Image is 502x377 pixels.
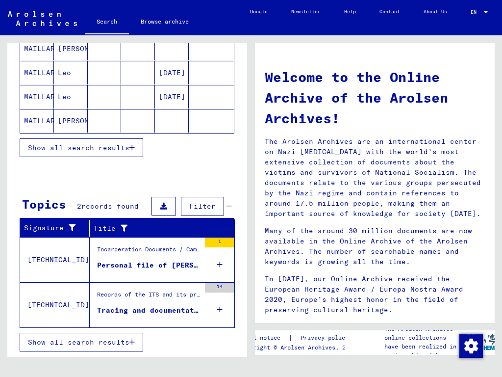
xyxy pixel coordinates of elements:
[54,37,88,60] mat-cell: [PERSON_NAME]
[293,333,360,343] a: Privacy policy
[97,260,200,270] div: Personal file of [PERSON_NAME], born on [DEMOGRAPHIC_DATA]
[265,274,485,315] p: In [DATE], our Online Archive received the European Heritage Award / Europa Nostra Award 2020, Eu...
[28,143,129,152] span: Show all search results
[20,237,90,282] td: [TECHNICAL_ID]
[20,138,143,157] button: Show all search results
[471,9,481,15] span: EN
[20,109,54,133] mat-cell: MAILLARD
[155,85,189,108] mat-cell: [DATE]
[20,37,54,60] mat-cell: MAILLARD
[97,245,200,259] div: Incarceration Documents / Camps and Ghettos / Mauthausen Concentration Camp / Individual Document...
[77,202,81,211] span: 2
[239,343,360,352] p: Copyright © Arolsen Archives, 2021
[189,202,216,211] span: Filter
[384,324,465,342] p: The Arolsen Archives online collections
[54,109,88,133] mat-cell: [PERSON_NAME]
[54,61,88,84] mat-cell: Leo
[265,67,485,129] h1: Welcome to the Online Archive of the Arolsen Archives!
[94,223,210,234] div: Title
[24,220,89,236] div: Signature
[384,342,465,360] p: have been realized in partnership with
[97,290,200,304] div: Records of the ITS and its predecessors / Inquiry processing / ITS case files as of 1947 / Reposi...
[459,334,483,358] img: Change consent
[205,283,234,293] div: 14
[22,195,66,213] div: Topics
[265,226,485,267] p: Many of the around 30 million documents are now available in the Online Archive of the Arolsen Ar...
[85,10,129,35] a: Search
[181,197,224,215] button: Filter
[265,136,485,219] p: The Arolsen Archives are an international center on Nazi [MEDICAL_DATA] with the world’s most ext...
[97,305,200,316] div: Tracing and documentation case no. 441.476 for [GEOGRAPHIC_DATA][PERSON_NAME] born [DEMOGRAPHIC_D...
[24,223,77,233] div: Signature
[81,202,139,211] span: records found
[20,61,54,84] mat-cell: MAILLARD
[8,11,77,26] img: Arolsen_neg.svg
[155,61,189,84] mat-cell: [DATE]
[20,282,90,327] td: [TECHNICAL_ID]
[20,333,143,351] button: Show all search results
[54,85,88,108] mat-cell: Leo
[205,238,234,247] div: 1
[239,333,360,343] div: |
[94,220,223,236] div: Title
[20,85,54,108] mat-cell: MAILLARD
[129,10,201,33] a: Browse archive
[239,333,288,343] a: Legal notice
[28,338,129,347] span: Show all search results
